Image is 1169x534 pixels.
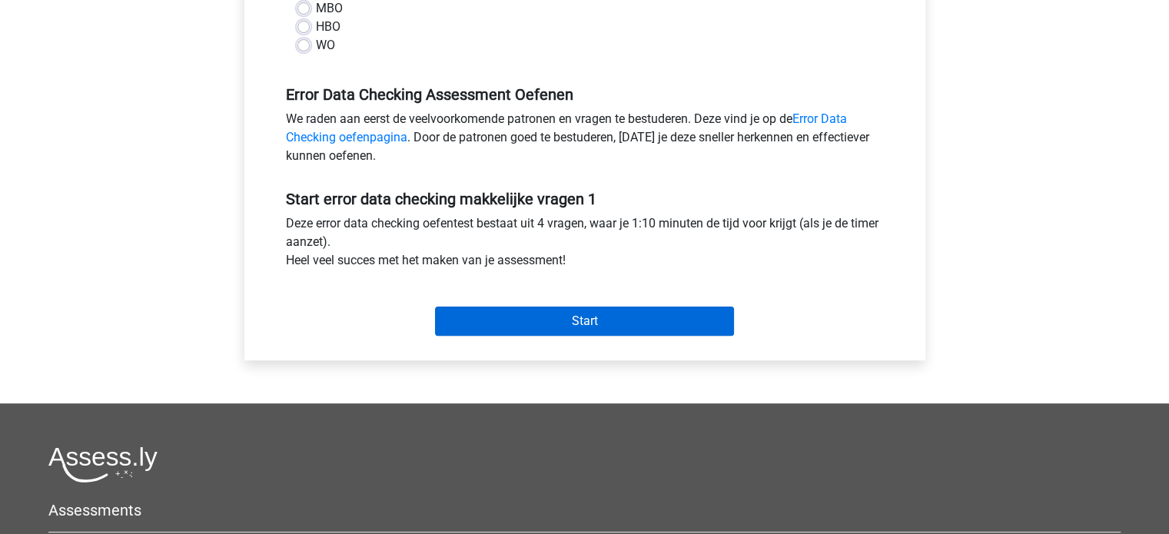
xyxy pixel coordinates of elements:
[316,36,335,55] label: WO
[435,307,734,336] input: Start
[316,18,340,36] label: HBO
[274,110,895,171] div: We raden aan eerst de veelvoorkomende patronen en vragen te bestuderen. Deze vind je op de . Door...
[48,501,1121,519] h5: Assessments
[48,446,158,483] img: Assessly logo
[286,85,884,104] h5: Error Data Checking Assessment Oefenen
[274,214,895,276] div: Deze error data checking oefentest bestaat uit 4 vragen, waar je 1:10 minuten de tijd voor krijgt...
[286,190,884,208] h5: Start error data checking makkelijke vragen 1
